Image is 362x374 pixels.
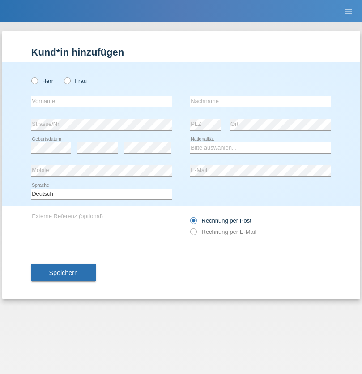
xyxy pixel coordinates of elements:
i: menu [344,7,353,16]
input: Herr [31,77,37,83]
input: Rechnung per Post [190,217,196,228]
label: Rechnung per Post [190,217,251,224]
h1: Kund*in hinzufügen [31,47,331,58]
label: Herr [31,77,54,84]
label: Rechnung per E-Mail [190,228,256,235]
span: Speichern [49,269,78,276]
a: menu [340,9,358,14]
label: Frau [64,77,87,84]
input: Frau [64,77,70,83]
button: Speichern [31,264,96,281]
input: Rechnung per E-Mail [190,228,196,240]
